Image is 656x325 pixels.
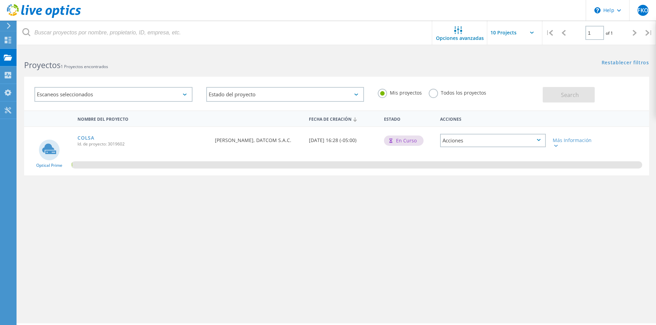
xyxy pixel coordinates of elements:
[606,30,613,36] span: of 1
[553,138,596,148] div: Más Información
[17,21,433,45] input: Buscar proyectos por nombre, propietario, ID, empresa, etc.
[440,134,546,147] div: Acciones
[642,21,656,45] div: |
[77,136,94,140] a: COLSA
[77,142,208,146] span: Id. de proyecto: 3019602
[542,21,556,45] div: |
[429,89,486,95] label: Todos los proyectos
[436,36,484,41] span: Opciones avanzadas
[34,87,192,102] div: Escaneos seleccionados
[71,161,72,167] span: 0.16%
[305,127,381,150] div: [DATE] 16:28 (-05:00)
[543,87,595,102] button: Search
[381,112,437,125] div: Estado
[7,14,81,19] a: Live Optics Dashboard
[437,112,549,125] div: Acciones
[561,91,579,99] span: Search
[24,59,61,71] b: Proyectos
[633,8,653,13] span: GFKOB
[384,136,424,146] div: En curso
[594,7,601,13] svg: \n
[74,112,211,125] div: Nombre del proyecto
[206,87,364,102] div: Estado del proyecto
[61,64,108,69] span: 1 Proyectos encontrados
[602,60,649,66] a: Restablecer filtros
[305,112,381,125] div: Fecha de creación
[36,163,62,167] span: Optical Prime
[211,127,305,150] div: [PERSON_NAME], DATCOM S.A.C.
[378,89,422,95] label: Mis proyectos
